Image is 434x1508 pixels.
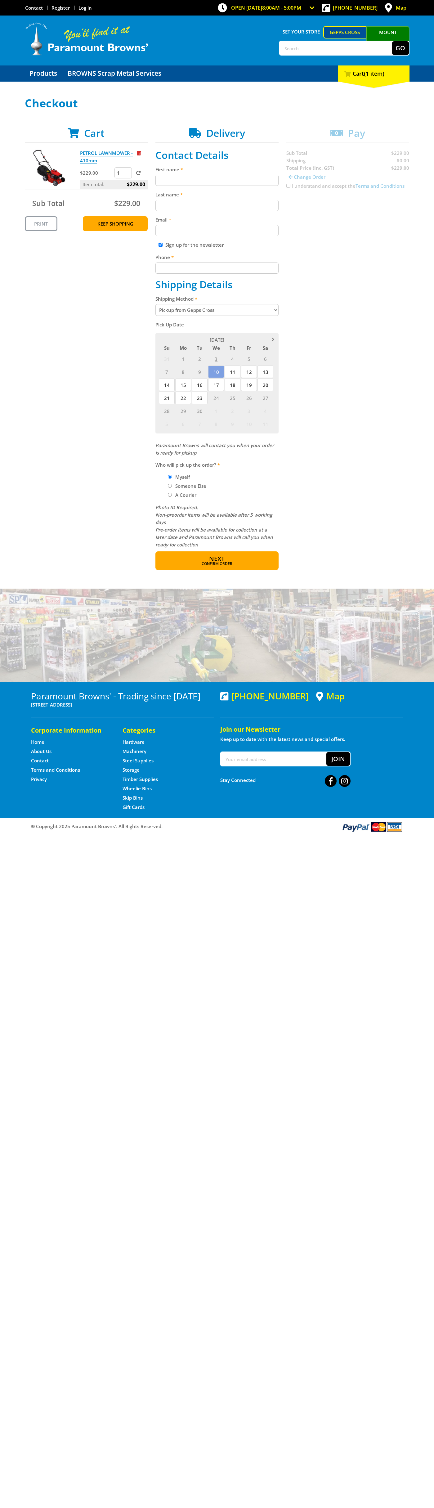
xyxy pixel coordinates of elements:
[208,352,224,365] span: 3
[192,352,208,365] span: 2
[220,773,351,788] div: Stay Connected
[31,691,214,701] h3: Paramount Browns' - Trading since [DATE]
[127,180,145,189] span: $229.00
[206,126,245,140] span: Delivery
[155,551,279,570] button: Next Confirm order
[31,149,68,186] img: PETROL LAWNMOWER - 410mm
[168,493,172,497] input: Please select who will pick up the order.
[78,5,92,11] a: Log in
[262,4,301,11] span: 8:00am - 5:00pm
[241,392,257,404] span: 26
[175,418,191,430] span: 6
[25,97,409,110] h1: Checkout
[165,242,224,248] label: Sign up for the newsletter
[159,392,175,404] span: 21
[208,344,224,352] span: We
[220,725,403,734] h5: Join our Newsletter
[25,216,57,231] a: Print
[241,344,257,352] span: Fr
[159,352,175,365] span: 31
[123,757,154,764] a: Go to the Steel Supplies page
[392,41,409,55] button: Go
[155,175,279,186] input: Please enter your first name.
[208,392,224,404] span: 24
[316,691,345,701] a: View a map of Gepps Cross location
[257,379,273,391] span: 20
[173,472,192,482] label: Myself
[210,337,224,343] span: [DATE]
[155,216,279,223] label: Email
[192,405,208,417] span: 30
[159,366,175,378] span: 7
[175,405,191,417] span: 29
[80,180,148,189] p: Item total:
[123,748,146,755] a: Go to the Machinery page
[80,150,133,164] a: PETROL LAWNMOWER - 410mm
[84,126,105,140] span: Cart
[257,405,273,417] span: 4
[155,225,279,236] input: Please enter your email address.
[25,5,43,11] a: Go to the Contact page
[221,752,326,766] input: Your email address
[192,418,208,430] span: 7
[341,821,403,833] img: PayPal, Mastercard, Visa accepted
[114,198,140,208] span: $229.00
[159,405,175,417] span: 28
[208,379,224,391] span: 17
[25,821,409,833] div: ® Copyright 2025 Paramount Browns'. All Rights Reserved.
[241,418,257,430] span: 10
[241,352,257,365] span: 5
[192,392,208,404] span: 23
[241,366,257,378] span: 12
[323,26,366,38] a: Gepps Cross
[173,481,208,491] label: Someone Else
[175,379,191,391] span: 15
[155,442,274,456] em: Paramount Browns will contact you when your order is ready for pickup
[168,475,172,479] input: Please select who will pick up the order.
[220,735,403,743] p: Keep up to date with the latest news and special offers.
[123,776,158,783] a: Go to the Timber Supplies page
[225,392,240,404] span: 25
[241,405,257,417] span: 3
[155,263,279,274] input: Please enter your telephone number.
[80,169,113,177] p: $229.00
[159,418,175,430] span: 5
[155,461,279,469] label: Who will pick up the order?
[257,344,273,352] span: Sa
[257,352,273,365] span: 6
[208,418,224,430] span: 8
[155,279,279,290] h2: Shipping Details
[155,504,273,548] em: Photo ID Required. Non-preorder items will be available after 5 working days Pre-order items will...
[225,344,240,352] span: Th
[31,757,49,764] a: Go to the Contact page
[257,392,273,404] span: 27
[155,321,279,328] label: Pick Up Date
[257,366,273,378] span: 13
[175,366,191,378] span: 8
[123,804,145,810] a: Go to the Gift Cards page
[175,392,191,404] span: 22
[173,490,199,500] label: A Courier
[225,418,240,430] span: 9
[155,200,279,211] input: Please enter your last name.
[209,554,225,563] span: Next
[175,352,191,365] span: 1
[155,295,279,303] label: Shipping Method
[241,379,257,391] span: 19
[31,739,44,745] a: Go to the Home page
[225,366,240,378] span: 11
[364,70,384,77] span: (1 item)
[51,5,70,11] a: Go to the registration page
[326,752,350,766] button: Join
[225,405,240,417] span: 2
[208,366,224,378] span: 10
[32,198,64,208] span: Sub Total
[257,418,273,430] span: 11
[192,366,208,378] span: 9
[192,344,208,352] span: Tu
[366,26,409,50] a: Mount [PERSON_NAME]
[155,254,279,261] label: Phone
[155,149,279,161] h2: Contact Details
[25,22,149,56] img: Paramount Browns'
[137,150,141,156] a: Remove from cart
